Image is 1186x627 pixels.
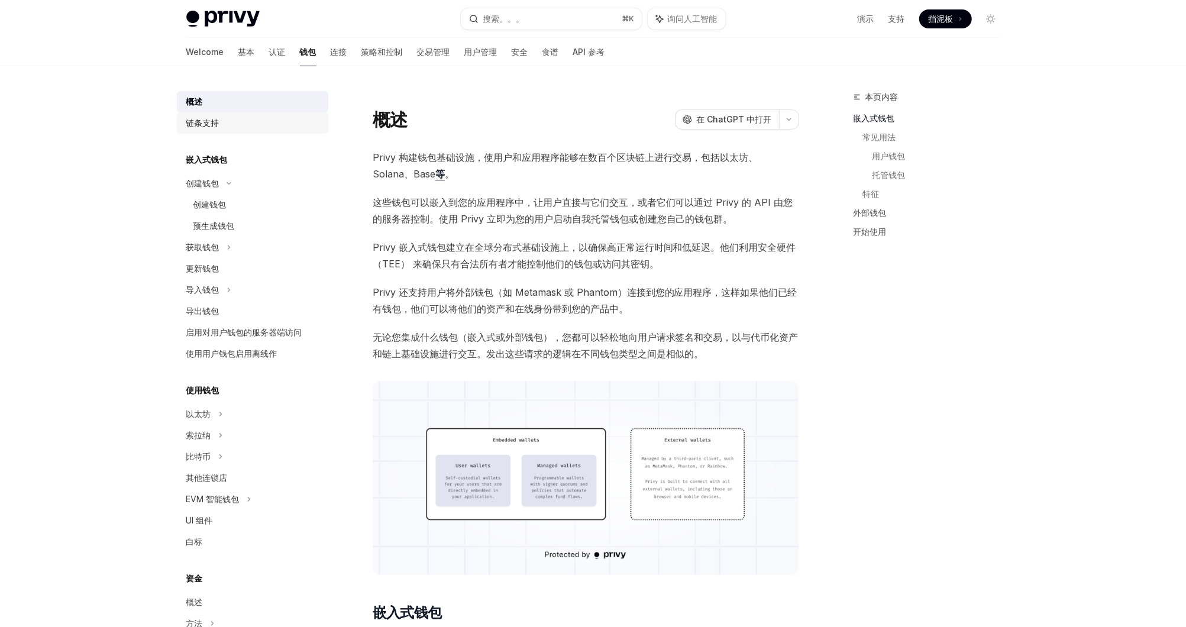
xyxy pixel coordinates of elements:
a: 钱包 [300,38,316,66]
div: 其他连锁店 [186,471,228,485]
span: Privy 嵌入式钱包建立在全球分布式基础设施上，以确保高正常运行时间和低延迟。他们利用安全硬件 （TEE） 来确保只有合法所有者才能控制他们的钱包或访问其密钥。 [373,239,799,272]
div: 导出钱包 [186,304,219,318]
a: 白标 [177,531,328,552]
div: 创建钱包 [193,198,227,212]
div: 搜索。。。 [483,12,525,26]
h5: 使用钱包 [186,383,219,397]
a: 更新钱包 [177,258,328,279]
a: 等 [435,168,445,180]
h5: 资金 [186,571,203,586]
a: 基本 [238,38,255,66]
font: 食谱 [542,46,559,58]
a: API 参考 [573,38,605,66]
img: 灯光标志 [186,11,260,27]
font: 交易管理 [417,46,450,58]
font: 认证 [269,46,286,58]
span: 询问人工智能 [668,13,718,25]
div: 概述 [186,595,203,609]
span: 这些钱包可以嵌入到您的应用程序中，让用户直接与它们交互，或者它们可以通过 Privy 的 API 由您的服务器控制。使用 Privy 立即为您的用户启动自我托管钱包或创建您自己的钱包群。 [373,194,799,227]
a: 特征 [863,185,1010,203]
a: 连接 [331,38,347,66]
span: 本页内容 [865,90,899,104]
a: 演示 [858,13,874,25]
font: 用户管理 [464,46,497,58]
font: 钱包 [300,46,316,58]
span: ⌘ K [622,14,635,24]
font: 安全 [512,46,528,58]
div: 比特币 [186,450,211,464]
a: 常见用法 [863,128,1010,147]
a: 食谱 [542,38,559,66]
a: 嵌入式钱包 [854,109,1010,128]
a: 链条支持 [177,112,328,134]
a: 支持 [888,13,905,25]
a: 认证 [269,38,286,66]
img: 图片/walletoverview.png [373,381,799,575]
span: Privy 还支持用户将外部钱包（如 Metamask 或 Phantom）连接到您的应用程序，这样如果他们已经有钱包，他们可以将他们的资产和在线身份带到您的产品中。 [373,284,799,317]
a: 托管钱包 [872,166,1010,185]
div: 概述 [186,95,203,109]
a: 挡泥板 [919,9,972,28]
div: 白标 [186,535,203,549]
span: Privy 构建钱包基础设施，使用户和应用程序能够在数百个区块链上进行交易，包括以太坊、Solana、Base 。 [373,149,799,182]
span: 无论您集成什么钱包（嵌入式或外部钱包），您都可以轻松地向用户请求签名和交易，以与代币化资产和链上基础设施进行交互。发出这些请求的逻辑在不同钱包类型之间是相似的。 [373,329,799,362]
font: Welcome [186,46,224,58]
div: EVM 智能钱包 [186,492,240,506]
button: 搜索。。。⌘K [461,8,642,30]
div: 索拉纳 [186,428,211,442]
a: 策略和控制 [361,38,403,66]
div: 获取钱包 [186,240,219,254]
span: 嵌入式钱包 [373,603,442,622]
a: 概述 [177,592,328,613]
button: 切换深色模式 [981,9,1000,28]
a: 导出钱包 [177,300,328,322]
font: 策略和控制 [361,46,403,58]
a: 开始使用 [854,222,1010,241]
a: 预生成钱包 [177,215,328,237]
a: UI 组件 [177,510,328,531]
font: API 参考 [573,46,605,58]
button: 询问人工智能 [648,8,726,30]
h5: 嵌入式钱包 [186,153,228,167]
div: 预生成钱包 [193,219,235,233]
a: 概述 [177,91,328,112]
a: 启用对用户钱包的服务器端访问 [177,322,328,343]
a: 用户管理 [464,38,497,66]
div: 创建钱包 [186,176,219,190]
span: 挡泥板 [929,13,954,25]
a: 交易管理 [417,38,450,66]
div: 更新钱包 [186,261,219,276]
a: 安全 [512,38,528,66]
button: 在 ChatGPT 中打开 [675,109,779,130]
span: 在 ChatGPT 中打开 [697,114,772,125]
a: 其他连锁店 [177,467,328,489]
div: 启用对用户钱包的服务器端访问 [186,325,302,340]
div: 使用用户钱包启用离线作 [186,347,277,361]
font: 连接 [331,46,347,58]
a: 外部钱包 [854,203,1010,222]
div: 以太坊 [186,407,211,421]
div: UI 组件 [186,513,213,528]
div: 导入钱包 [186,283,219,297]
a: 创建钱包 [177,194,328,215]
font: 基本 [238,46,255,58]
a: 使用用户钱包启用离线作 [177,343,328,364]
a: 用户钱包 [872,147,1010,166]
h1: 概述 [373,109,408,130]
a: Welcome [186,38,224,66]
div: 链条支持 [186,116,219,130]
